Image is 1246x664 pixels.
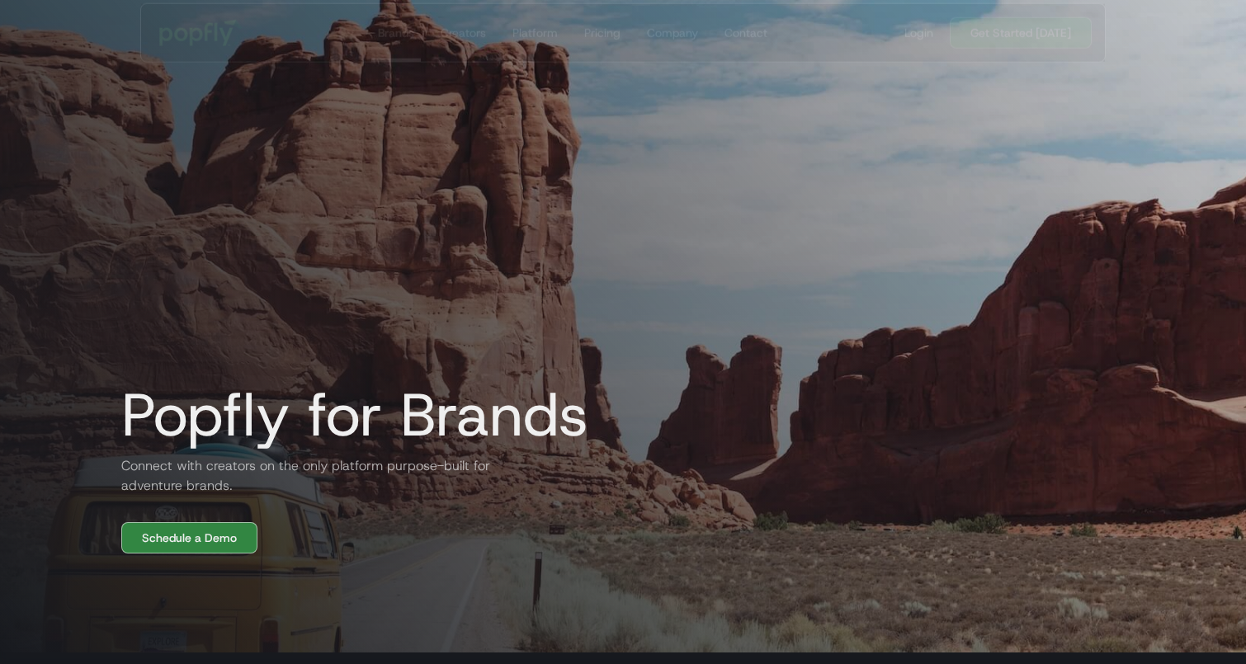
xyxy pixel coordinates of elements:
[371,4,421,62] a: Brands
[904,25,933,41] div: Login
[148,8,254,58] a: home
[724,25,767,41] div: Contact
[584,25,621,41] div: Pricing
[578,4,627,62] a: Pricing
[718,4,774,62] a: Contact
[647,25,698,41] div: Company
[108,456,504,496] h2: Connect with creators on the only platform purpose-built for adventure brands.
[512,25,558,41] div: Platform
[434,4,493,62] a: Creators
[121,522,257,553] a: Schedule a Demo
[950,17,1092,49] a: Get Started [DATE]
[898,25,940,41] a: Login
[640,4,705,62] a: Company
[506,4,564,62] a: Platform
[441,25,486,41] div: Creators
[378,25,414,41] div: Brands
[108,382,588,448] h1: Popfly for Brands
